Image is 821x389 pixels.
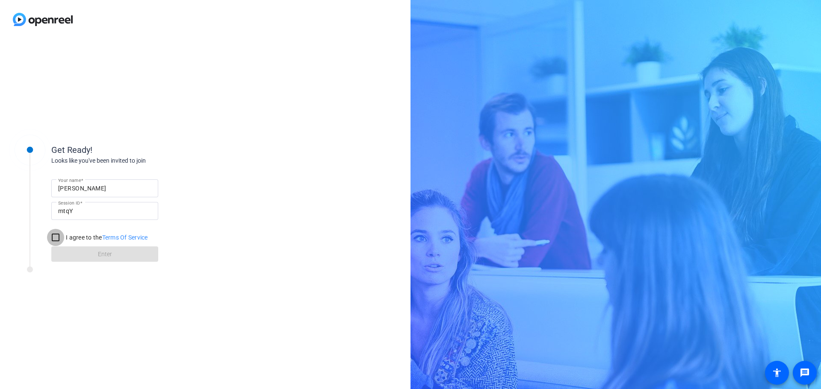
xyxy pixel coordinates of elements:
mat-label: Your name [58,178,81,183]
mat-icon: accessibility [772,368,782,378]
div: Looks like you've been invited to join [51,156,222,165]
mat-icon: message [800,368,810,378]
div: Get Ready! [51,143,222,156]
mat-label: Session ID [58,200,80,205]
label: I agree to the [64,233,148,242]
a: Terms Of Service [102,234,148,241]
